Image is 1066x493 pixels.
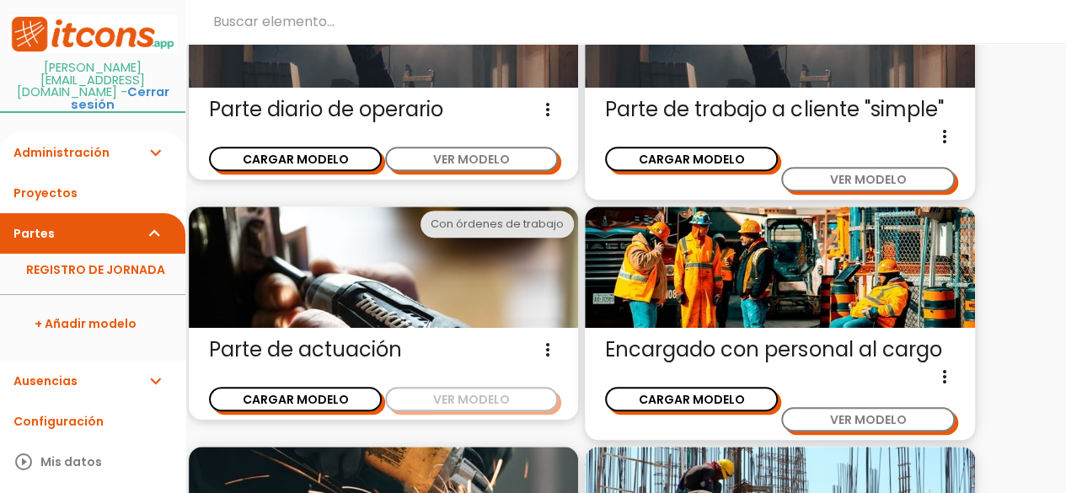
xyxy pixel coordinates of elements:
img: itcons-logo [8,15,177,53]
button: CARGAR MODELO [605,147,778,171]
button: VER MODELO [385,147,558,171]
img: encargado.jpg [585,206,974,328]
a: + Añadir modelo [8,303,177,344]
button: VER MODELO [385,387,558,411]
span: Encargado con personal al cargo [605,336,954,363]
i: more_vert [935,363,955,390]
i: more_vert [935,123,955,150]
i: expand_more [145,213,165,254]
i: more_vert [538,336,558,363]
i: expand_more [145,361,165,401]
i: play_circle_outline [13,442,34,482]
i: expand_more [145,132,165,173]
button: CARGAR MODELO [209,387,382,411]
button: VER MODELO [781,407,954,431]
button: CARGAR MODELO [605,387,778,411]
a: Cerrar sesión [71,83,169,113]
i: more_vert [538,96,558,123]
span: Parte de actuación [209,336,558,363]
span: Parte diario de operario [209,96,558,123]
img: actuacion.jpg [189,206,578,328]
span: Parte de trabajo a cliente "simple" [605,96,954,123]
button: CARGAR MODELO [209,147,382,171]
div: Con órdenes de trabajo [421,211,574,238]
button: VER MODELO [781,167,954,191]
